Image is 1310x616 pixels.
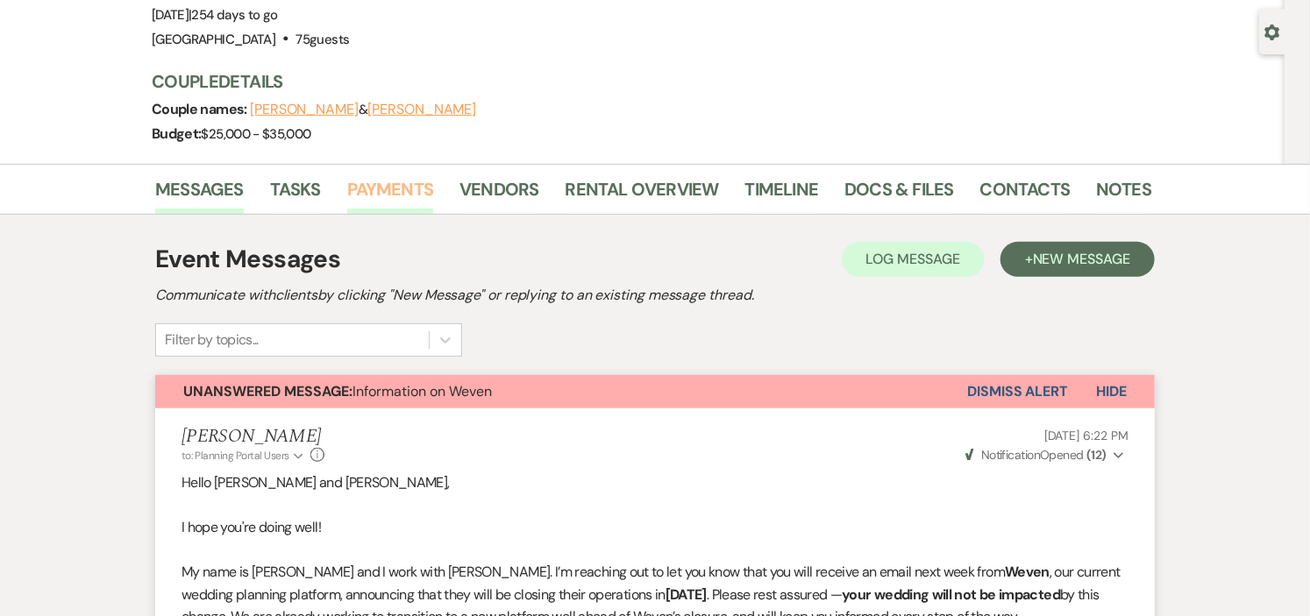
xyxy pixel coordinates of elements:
[963,446,1128,464] button: NotificationOpened (12)
[347,175,434,214] a: Payments
[183,382,352,400] strong: Unanswered Message:
[192,6,278,24] span: 254 days to go
[866,250,960,268] span: Log Message
[182,471,1128,494] p: Hello [PERSON_NAME] and [PERSON_NAME],
[842,242,985,277] button: Log Message
[182,516,1128,539] p: I hope you're doing well!
[182,426,324,448] h5: [PERSON_NAME]
[1044,428,1128,443] span: [DATE] 6:22 PM
[1086,447,1107,463] strong: ( 12 )
[250,101,476,118] span: &
[367,103,476,117] button: [PERSON_NAME]
[1068,375,1155,408] button: Hide
[182,448,306,464] button: to: Planning Portal Users
[296,31,350,48] span: 75 guests
[566,175,719,214] a: Rental Overview
[270,175,321,214] a: Tasks
[152,124,202,143] span: Budget:
[152,6,278,24] span: [DATE]
[666,585,707,604] strong: [DATE]
[981,447,1040,463] span: Notification
[980,175,1071,214] a: Contacts
[155,175,244,214] a: Messages
[842,585,1060,604] strong: your wedding will not be impacted
[152,31,275,48] span: [GEOGRAPHIC_DATA]
[459,175,538,214] a: Vendors
[1096,382,1127,400] span: Hide
[967,375,1068,408] button: Dismiss Alert
[1000,242,1155,277] button: +New Message
[183,382,492,400] span: Information on Weven
[152,69,1134,94] h3: Couple Details
[189,6,277,24] span: |
[152,100,250,118] span: Couple names:
[202,125,311,143] span: $25,000 - $35,000
[155,375,967,408] button: Unanswered Message:Information on Weven
[1264,23,1280,39] button: Open lead details
[165,329,259,350] div: Filter by topics...
[745,175,819,214] a: Timeline
[155,241,340,278] h1: Event Messages
[182,449,289,463] span: to: Planning Portal Users
[1005,563,1050,581] strong: Weven
[965,447,1107,463] span: Opened
[155,285,1155,306] h2: Communicate with clients by clicking "New Message" or replying to an existing message thread.
[844,175,953,214] a: Docs & Files
[250,103,359,117] button: [PERSON_NAME]
[1096,175,1151,214] a: Notes
[1033,250,1130,268] span: New Message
